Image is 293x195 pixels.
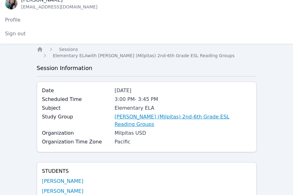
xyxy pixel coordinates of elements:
label: Subject [42,104,111,112]
h4: Students [42,167,251,175]
a: [PERSON_NAME] [42,177,84,185]
div: [DATE] [115,87,251,94]
label: Study Group [42,113,111,121]
div: Pacific [115,138,251,146]
a: Elementary ELAwith [PERSON_NAME] (Milpitas) 2nd-6th Grade ESL Reading Groups [53,52,235,59]
div: Elementary ELA [115,104,251,112]
a: Sessions [59,46,78,52]
label: Organization Time Zone [42,138,111,146]
label: Date [42,87,111,94]
nav: Breadcrumb [37,46,257,59]
label: Organization [42,129,111,137]
div: Milpitas USD [115,129,251,137]
span: Sessions [59,47,78,52]
div: 3:00 PM - 3:45 PM [115,96,251,103]
h3: Session Information [37,64,257,72]
div: [EMAIL_ADDRESS][DOMAIN_NAME] [21,4,98,10]
a: [PERSON_NAME] [42,187,84,195]
span: Elementary ELA with [PERSON_NAME] (Milpitas) 2nd-6th Grade ESL Reading Groups [53,53,235,58]
label: Scheduled Time [42,96,111,103]
a: [PERSON_NAME] (Milpitas) 2nd-6th Grade ESL Reading Groups [115,113,251,128]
